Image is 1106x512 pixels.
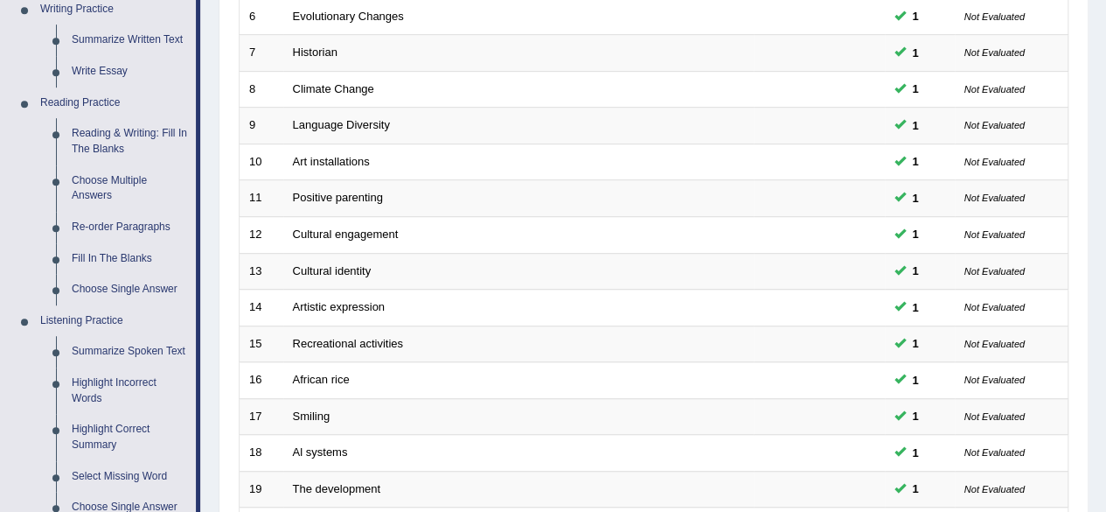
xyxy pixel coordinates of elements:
a: Listening Practice [32,305,196,337]
a: Choose Multiple Answers [64,165,196,212]
a: Climate Change [293,82,374,95]
span: You can still take this question [906,444,926,462]
span: You can still take this question [906,80,926,98]
td: 8 [240,71,283,108]
small: Not Evaluated [964,339,1025,349]
span: You can still take this question [906,44,926,62]
span: You can still take this question [906,262,926,280]
td: 7 [240,35,283,72]
span: You can still take this question [906,480,926,498]
a: Recreational activities [293,337,403,350]
small: Not Evaluated [964,375,1025,385]
a: Fill In The Blanks [64,243,196,275]
td: 18 [240,435,283,472]
a: Write Essay [64,56,196,88]
span: You can still take this question [906,334,926,353]
a: Historian [293,46,337,59]
a: Choose Single Answer [64,274,196,305]
small: Not Evaluated [964,120,1025,130]
a: Positive parenting [293,191,383,204]
a: Reading & Writing: Fill In The Blanks [64,118,196,165]
small: Not Evaluated [964,229,1025,240]
td: 17 [240,398,283,435]
a: Re-order Paragraphs [64,212,196,243]
a: African rice [293,373,350,386]
a: Art installations [293,155,370,168]
a: Cultural engagement [293,228,399,241]
a: Reading Practice [32,88,196,119]
a: Evolutionary Changes [293,10,404,23]
td: 15 [240,326,283,362]
a: Artistic expression [293,300,385,313]
a: Highlight Incorrect Words [64,368,196,414]
td: 9 [240,108,283,144]
a: The development [293,482,380,495]
td: 19 [240,471,283,508]
td: 11 [240,180,283,217]
td: 16 [240,362,283,399]
td: 13 [240,253,283,290]
a: Summarize Written Text [64,25,196,56]
a: Al systems [293,445,348,459]
span: You can still take this question [906,371,926,389]
small: Not Evaluated [964,266,1025,277]
small: Not Evaluated [964,447,1025,458]
a: Language Diversity [293,118,390,131]
span: You can still take this question [906,225,926,243]
small: Not Evaluated [964,157,1025,167]
small: Not Evaluated [964,302,1025,312]
small: Not Evaluated [964,484,1025,494]
a: Highlight Correct Summary [64,414,196,460]
td: 14 [240,290,283,326]
small: Not Evaluated [964,11,1025,22]
small: Not Evaluated [964,47,1025,58]
td: 10 [240,144,283,180]
a: Summarize Spoken Text [64,336,196,368]
span: You can still take this question [906,7,926,25]
a: Smiling [293,410,330,423]
a: Select Missing Word [64,461,196,493]
span: You can still take this question [906,407,926,425]
span: You can still take this question [906,189,926,207]
span: You can still take this question [906,152,926,171]
span: You can still take this question [906,116,926,135]
a: Cultural identity [293,264,372,277]
span: You can still take this question [906,298,926,317]
small: Not Evaluated [964,84,1025,95]
td: 12 [240,216,283,253]
small: Not Evaluated [964,193,1025,203]
small: Not Evaluated [964,411,1025,422]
